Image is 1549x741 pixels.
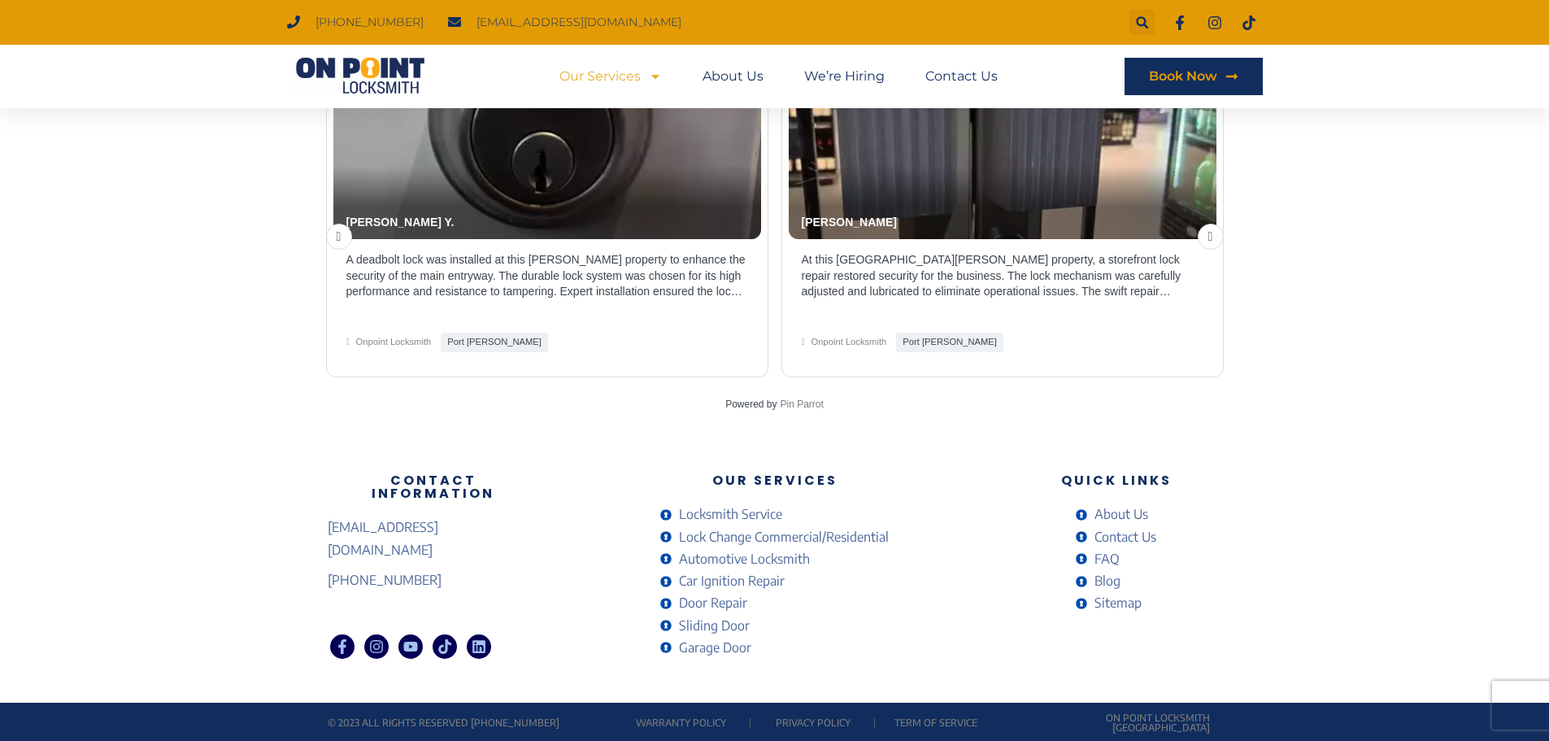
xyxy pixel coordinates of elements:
h3: Quick Links [1011,474,1222,487]
div: Powered by [722,390,827,419]
a: Sitemap [1076,592,1156,614]
p: | [745,718,755,728]
span: [PHONE_NUMBER] [328,569,442,591]
a: [EMAIL_ADDRESS][DOMAIN_NAME] [328,517,539,560]
span: FAQ [1090,548,1120,570]
span: Onpoint Locksmith [805,338,887,347]
a: Term of service [894,717,977,729]
a: Blog [1076,570,1156,592]
span: Onpoint Locksmith [350,338,432,347]
span: Locksmith Service [675,503,782,525]
p: © 2023 All rights reserved [PHONE_NUMBER] [328,718,618,728]
a: About Us [703,58,764,95]
span: Contact Us [1090,526,1156,548]
a: Car Ignition Repair [660,570,889,592]
a: Door Repair [660,592,889,614]
a: [PHONE_NUMBER] [328,569,539,591]
p: | [871,718,878,728]
p: [PERSON_NAME] Y. [346,216,745,232]
a: Automotive Locksmith [660,548,889,570]
span: Lock Change Commercial/Residential [675,526,889,548]
span: Sliding Door [675,615,750,637]
a: We’re Hiring [804,58,885,95]
a: Pin Parrot [777,399,824,410]
a: Book Now [1125,58,1263,95]
b: Port Moody [447,338,542,347]
span: Garage Door [675,637,751,659]
span: Car Ignition Repair [675,570,785,592]
span: Blog [1090,570,1120,592]
span: Automotive Locksmith [675,548,810,570]
span: Sitemap [1090,592,1142,614]
a: Our Services [559,58,662,95]
b: Port Moody [903,338,997,347]
h3: Contact Information [328,474,539,500]
span: [EMAIL_ADDRESS][DOMAIN_NAME] [472,11,681,33]
h3: Our Services [555,474,994,487]
p: A deadbolt lock was installed at this [PERSON_NAME] property to enhance the security of the main ... [346,252,748,300]
p: At this [GEOGRAPHIC_DATA][PERSON_NAME] property, a storefront lock repair restored security for t... [802,252,1203,300]
a: Locksmith Service [660,503,889,525]
a: Sliding Door [660,615,889,637]
a: About Us [1076,503,1156,525]
a: Contact Us [1076,526,1156,548]
a: Contact Us [925,58,998,95]
p: [PERSON_NAME] [802,216,1200,232]
nav: Menu [559,58,998,95]
a: Warranty Policy [636,717,726,729]
p: On Point Locksmith [GEOGRAPHIC_DATA] [1017,713,1210,733]
a: FAQ [1076,548,1156,570]
span: [PHONE_NUMBER] [311,11,424,33]
span: Book Now [1149,70,1217,83]
span: Door Repair [675,592,747,614]
a: Lock Change Commercial/Residential [660,526,889,548]
div: Search [1129,10,1155,35]
span: About Us [1090,503,1148,525]
a: Privacy Policy [776,717,851,729]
